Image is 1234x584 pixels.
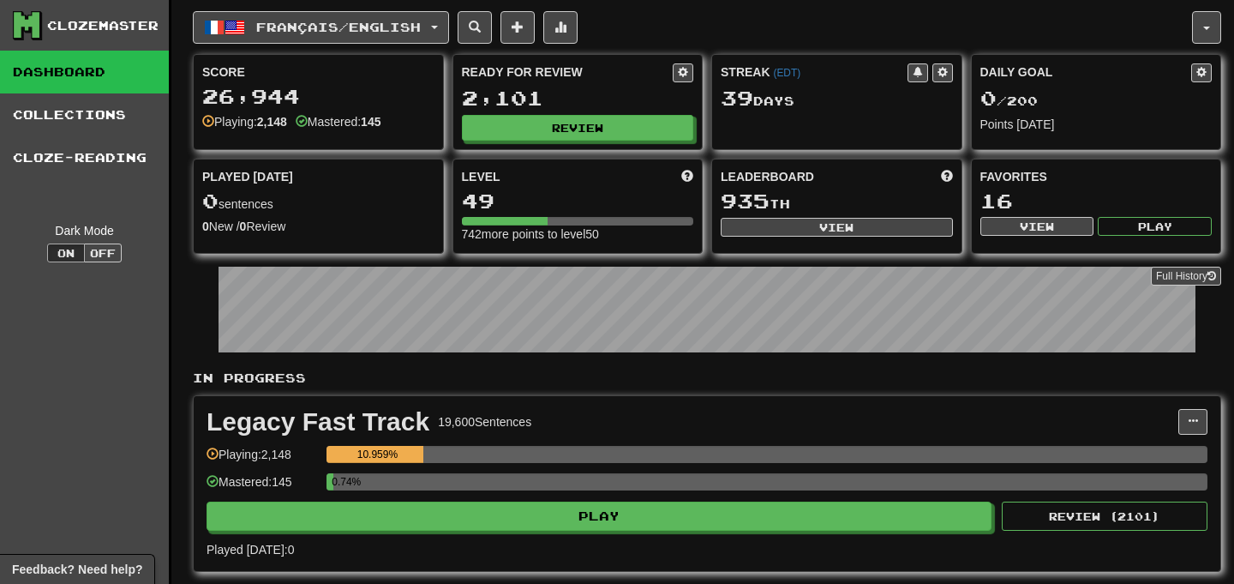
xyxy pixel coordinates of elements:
[462,190,694,212] div: 49
[47,244,85,262] button: On
[721,189,770,213] span: 935
[462,115,694,141] button: Review
[202,113,287,130] div: Playing:
[462,63,674,81] div: Ready for Review
[721,218,953,237] button: View
[980,93,1038,108] span: / 200
[202,220,209,233] strong: 0
[438,413,531,430] div: 19,600 Sentences
[207,446,318,474] div: Playing: 2,148
[941,168,953,185] span: This week in points, UTC
[980,86,997,110] span: 0
[207,502,991,531] button: Play
[202,190,434,213] div: sentences
[193,370,1221,387] p: In Progress
[12,561,142,578] span: Open feedback widget
[721,168,814,185] span: Leaderboard
[721,86,753,110] span: 39
[361,115,380,129] strong: 145
[202,168,293,185] span: Played [DATE]
[332,446,422,463] div: 10.959%
[681,168,693,185] span: Score more points to level up
[462,226,694,243] div: 742 more points to level 50
[84,244,122,262] button: Off
[1098,217,1212,236] button: Play
[980,116,1213,133] div: Points [DATE]
[193,11,449,44] button: Français/English
[207,409,429,435] div: Legacy Fast Track
[462,87,694,109] div: 2,101
[458,11,492,44] button: Search sentences
[207,473,318,502] div: Mastered: 145
[1151,267,1221,286] a: Full History
[332,473,332,491] div: 0.74%
[256,20,421,34] span: Français / English
[296,113,381,130] div: Mastered:
[980,190,1213,212] div: 16
[500,11,535,44] button: Add sentence to collection
[1002,502,1207,531] button: Review (2101)
[721,87,953,110] div: Day s
[257,115,287,129] strong: 2,148
[721,63,908,81] div: Streak
[543,11,578,44] button: More stats
[462,168,500,185] span: Level
[202,218,434,235] div: New / Review
[13,222,156,239] div: Dark Mode
[202,86,434,107] div: 26,944
[202,63,434,81] div: Score
[773,67,800,79] a: (EDT)
[47,17,159,34] div: Clozemaster
[207,543,294,557] span: Played [DATE]: 0
[980,168,1213,185] div: Favorites
[202,189,219,213] span: 0
[721,190,953,213] div: th
[980,217,1094,236] button: View
[240,220,247,233] strong: 0
[980,63,1192,82] div: Daily Goal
